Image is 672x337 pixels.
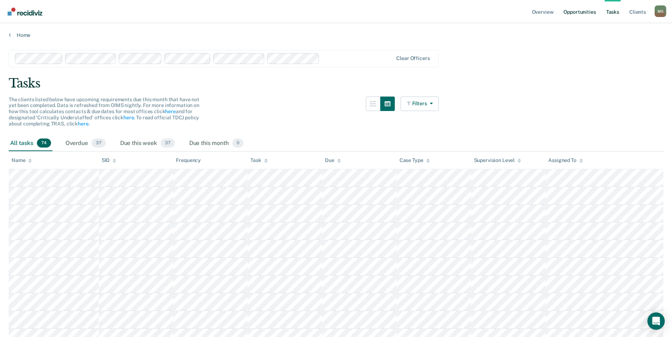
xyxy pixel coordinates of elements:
[232,138,244,148] span: 0
[64,136,107,152] div: Overdue37
[78,121,88,127] a: here
[655,5,666,17] div: M G
[474,157,521,163] div: Supervision Level
[12,157,32,163] div: Name
[401,97,439,111] button: Filters
[548,157,583,163] div: Assigned To
[119,136,176,152] div: Due this week37
[400,157,430,163] div: Case Type
[325,157,341,163] div: Due
[250,157,267,163] div: Task
[647,312,665,330] div: Open Intercom Messenger
[92,138,106,148] span: 37
[102,157,117,163] div: SID
[9,76,663,91] div: Tasks
[9,136,52,152] div: All tasks74
[396,55,430,61] div: Clear officers
[165,108,176,114] a: here
[188,136,245,152] div: Due this month0
[8,8,42,16] img: Recidiviz
[176,157,201,163] div: Frequency
[655,5,666,17] button: Profile dropdown button
[9,32,663,38] a: Home
[123,115,134,120] a: here
[37,138,51,148] span: 74
[9,97,199,127] span: The clients listed below have upcoming requirements due this month that have not yet been complet...
[161,138,175,148] span: 37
